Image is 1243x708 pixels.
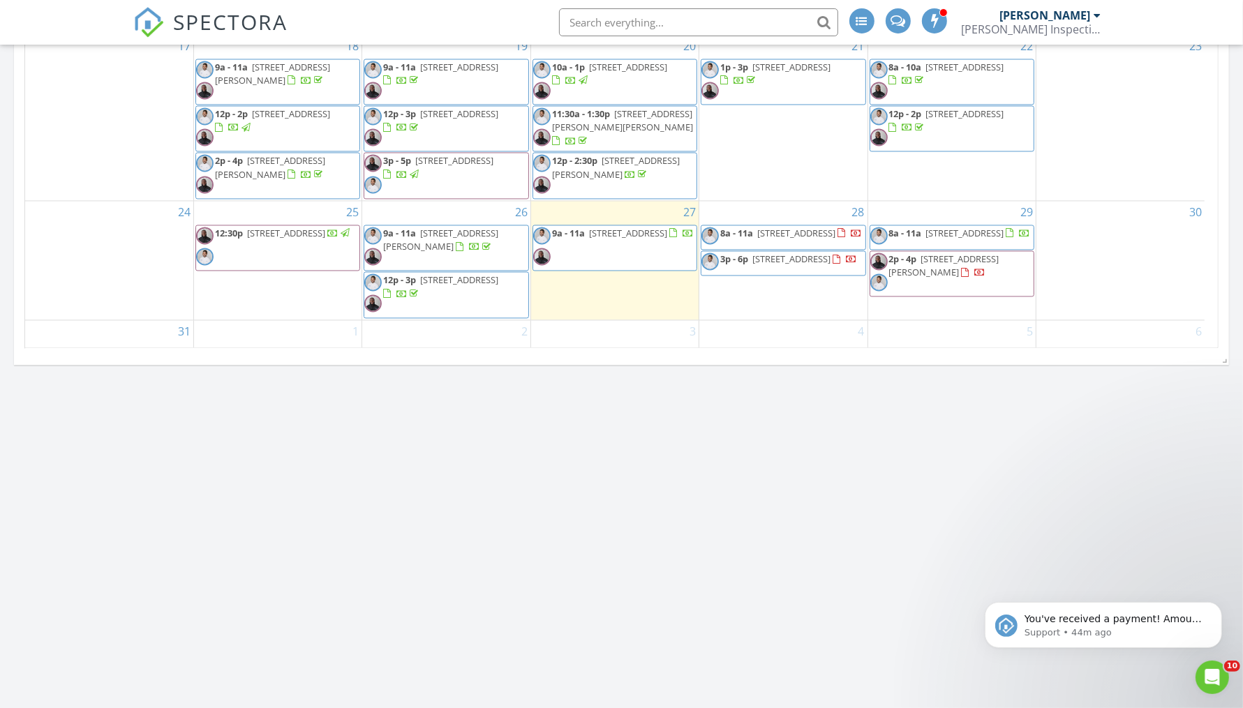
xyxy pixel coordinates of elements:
td: Go to August 30, 2025 [1036,200,1205,319]
a: 10a - 1p [STREET_ADDRESS] [552,61,667,86]
a: 8a - 11a [STREET_ADDRESS] [870,225,1034,250]
span: [STREET_ADDRESS] [752,253,831,265]
a: 11:30a - 1:30p [STREET_ADDRESS][PERSON_NAME][PERSON_NAME] [533,105,697,151]
a: SPECTORA [133,19,288,48]
a: 12p - 2p [STREET_ADDRESS] [870,105,1034,151]
a: 8a - 11a [STREET_ADDRESS] [889,227,1031,239]
img: dsc_2112print.jpg [196,61,214,78]
a: Go to August 21, 2025 [849,35,868,57]
td: Go to August 19, 2025 [362,34,530,200]
a: Go to August 18, 2025 [343,35,362,57]
a: Go to August 22, 2025 [1018,35,1036,57]
span: 3p - 6p [720,253,748,265]
img: facetune_10062025194935.jpeg [364,248,382,265]
span: [STREET_ADDRESS] [420,273,498,286]
input: Search everything... [559,8,838,36]
a: 12p - 3p [STREET_ADDRESS] [364,271,528,317]
a: 12:30p [STREET_ADDRESS] [195,225,360,271]
td: Go to August 27, 2025 [530,200,699,319]
a: 2p - 4p [STREET_ADDRESS][PERSON_NAME] [215,154,325,180]
a: 3p - 5p [STREET_ADDRESS] [364,152,528,198]
td: Go to September 1, 2025 [193,319,362,366]
span: 2p - 4p [889,253,917,265]
span: 9a - 11a [215,61,248,73]
img: facetune_10062025194935.jpeg [364,128,382,146]
img: dsc_2112print.jpg [701,61,719,78]
a: Go to August 31, 2025 [175,320,193,342]
span: 12p - 3p [383,273,416,286]
img: facetune_10062025194935.jpeg [533,176,551,193]
div: [PERSON_NAME] [1000,8,1091,22]
span: 12p - 2p [215,107,248,120]
a: 8a - 11a [STREET_ADDRESS] [720,227,862,239]
span: 1p - 3p [720,61,748,73]
a: 3p - 6p [STREET_ADDRESS] [701,250,865,276]
span: 3p - 5p [383,154,411,167]
a: Go to August 25, 2025 [343,201,362,223]
span: [STREET_ADDRESS] [752,61,831,73]
a: 11:30a - 1:30p [STREET_ADDRESS][PERSON_NAME][PERSON_NAME] [552,107,693,146]
img: facetune_10062025194935.jpeg [364,82,382,99]
a: Go to August 20, 2025 [680,35,699,57]
td: Go to August 17, 2025 [25,34,193,200]
img: dsc_2112print.jpg [701,253,719,270]
a: Go to August 26, 2025 [512,201,530,223]
span: [STREET_ADDRESS][PERSON_NAME] [383,227,498,253]
img: dsc_2112print.jpg [364,107,382,125]
span: 10a - 1p [552,61,585,73]
img: facetune_10062025194935.jpeg [196,82,214,99]
span: 8a - 11a [889,227,922,239]
a: Go to September 5, 2025 [1024,320,1036,342]
span: 8a - 10a [889,61,922,73]
a: 9a - 11a [STREET_ADDRESS][PERSON_NAME] [364,225,528,271]
span: 9a - 11a [552,227,585,239]
a: Go to August 19, 2025 [512,35,530,57]
img: facetune_10062025194935.jpeg [533,128,551,146]
a: 9a - 11a [STREET_ADDRESS][PERSON_NAME] [215,61,330,86]
a: 8a - 10a [STREET_ADDRESS] [889,61,1004,86]
img: facetune_10062025194935.jpeg [701,82,719,99]
a: 2p - 4p [STREET_ADDRESS][PERSON_NAME] [195,152,360,198]
td: Go to August 22, 2025 [868,34,1036,200]
span: 9a - 11a [383,227,416,239]
a: Go to August 28, 2025 [849,201,868,223]
img: facetune_10062025194935.jpeg [870,82,888,99]
span: [STREET_ADDRESS] [757,227,835,239]
a: 9a - 11a [STREET_ADDRESS][PERSON_NAME] [195,59,360,105]
a: 3p - 5p [STREET_ADDRESS] [383,154,493,180]
span: [STREET_ADDRESS] [926,227,1004,239]
img: dsc_2112print.jpg [364,227,382,244]
img: facetune_10062025194935.jpeg [196,128,214,146]
td: Go to August 24, 2025 [25,200,193,319]
img: facetune_10062025194935.jpeg [196,176,214,193]
span: [STREET_ADDRESS] [247,227,325,239]
td: Go to August 25, 2025 [193,200,362,319]
a: 12p - 2p [STREET_ADDRESS] [215,107,330,133]
a: Go to August 24, 2025 [175,201,193,223]
img: facetune_10062025194935.jpeg [870,128,888,146]
td: Go to August 20, 2025 [530,34,699,200]
span: 10 [1224,661,1240,672]
span: [STREET_ADDRESS] [420,61,498,73]
img: dsc_2112print.jpg [533,107,551,125]
td: Go to September 3, 2025 [530,319,699,366]
td: Go to September 4, 2025 [699,319,868,366]
a: 12p - 2p [STREET_ADDRESS] [195,105,360,151]
img: facetune_10062025194935.jpeg [364,294,382,312]
img: dsc_2112print.jpg [196,107,214,125]
td: Go to August 23, 2025 [1036,34,1205,200]
img: facetune_10062025194935.jpeg [870,253,888,270]
a: 2p - 4p [STREET_ADDRESS][PERSON_NAME] [870,250,1034,296]
a: 12p - 2:30p [STREET_ADDRESS][PERSON_NAME] [533,152,697,198]
span: 9a - 11a [383,61,416,73]
a: 12p - 3p [STREET_ADDRESS] [383,273,498,299]
span: [STREET_ADDRESS][PERSON_NAME] [889,253,999,278]
span: [STREET_ADDRESS] [415,154,493,167]
img: dsc_2112print.jpg [364,61,382,78]
span: [STREET_ADDRESS][PERSON_NAME] [552,154,680,180]
img: dsc_2112print.jpg [870,107,888,125]
a: Go to August 30, 2025 [1186,201,1205,223]
a: 9a - 11a [STREET_ADDRESS] [552,227,694,239]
